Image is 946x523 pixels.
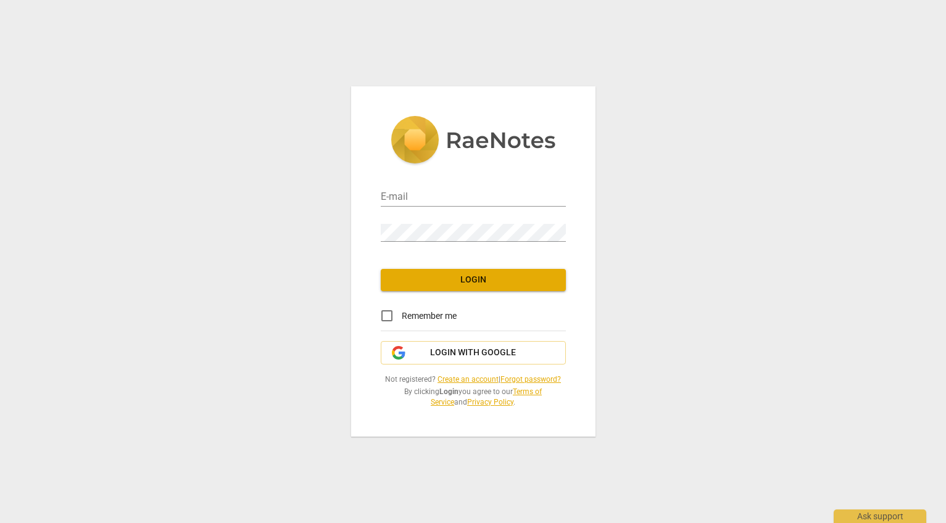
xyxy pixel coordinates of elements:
[381,269,566,291] button: Login
[834,509,926,523] div: Ask support
[439,387,458,396] b: Login
[430,347,516,359] span: Login with Google
[467,398,513,406] a: Privacy Policy
[402,310,457,323] span: Remember me
[381,387,566,407] span: By clicking you agree to our and .
[431,387,542,406] a: Terms of Service
[500,375,561,384] a: Forgot password?
[391,274,556,286] span: Login
[381,341,566,364] button: Login with Google
[438,375,499,384] a: Create an account
[391,116,556,167] img: 5ac2273c67554f335776073100b6d88f.svg
[381,374,566,385] span: Not registered? |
